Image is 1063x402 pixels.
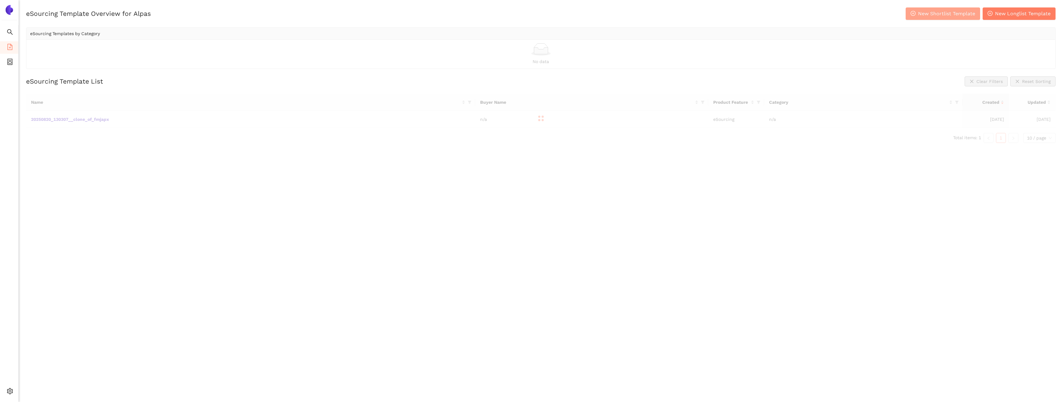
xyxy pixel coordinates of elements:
span: file-add [7,42,13,54]
h2: eSourcing Template List [26,77,103,86]
img: Logo [4,5,14,15]
span: search [7,27,13,39]
h2: eSourcing Template Overview for Alpas [26,9,151,18]
span: eSourcing Templates by Category [30,31,100,36]
span: container [7,57,13,69]
span: New Longlist Template [995,10,1051,17]
button: closeClear Filters [965,76,1008,86]
span: New Shortlist Template [918,10,975,17]
span: setting [7,386,13,398]
button: plus-circleNew Longlist Template [983,7,1056,20]
button: closeReset Sorting [1010,76,1056,86]
div: No data [30,58,1052,65]
span: plus-circle [988,11,993,17]
span: plus-circle [911,11,916,17]
button: plus-circleNew Shortlist Template [906,7,980,20]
